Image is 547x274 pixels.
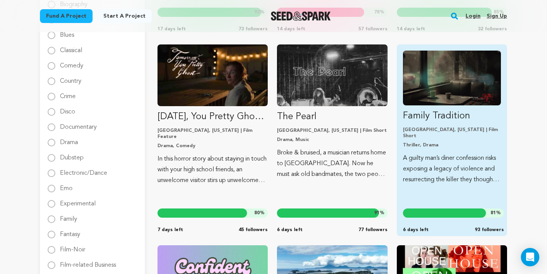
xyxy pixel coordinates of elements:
[60,241,85,253] label: Film-Noir
[60,103,75,115] label: Disco
[277,44,387,180] a: Fund The Pearl
[60,118,97,130] label: Documentary
[157,143,268,149] p: Drama, Comedy
[358,227,388,233] span: 77 followers
[40,9,93,23] a: Fund a project
[277,227,303,233] span: 6 days left
[157,111,268,123] p: [DATE], You Pretty Ghost - Distribution Funds
[403,142,501,148] p: Thriller, Drama
[60,57,83,69] label: Comedy
[403,227,429,233] span: 6 days left
[60,164,107,176] label: Electronic/Dance
[157,154,268,186] p: In this horror story about staying in touch with your high school friends, an unwelcome visitor s...
[403,127,501,139] p: [GEOGRAPHIC_DATA], [US_STATE] | Film Short
[491,211,496,215] span: 81
[374,211,380,215] span: 91
[60,210,77,222] label: Family
[271,11,331,21] a: Seed&Spark Homepage
[277,137,387,143] p: Drama, Music
[60,225,80,238] label: Fantasy
[254,210,265,216] span: %
[60,26,74,38] label: Blues
[374,210,385,216] span: %
[403,110,501,122] p: Family Tradition
[97,9,152,23] a: Start a project
[60,41,82,54] label: Classical
[60,149,84,161] label: Dubstep
[60,87,76,100] label: Crime
[60,72,81,84] label: Country
[157,44,268,186] a: Fund Tomorrow, You Pretty Ghost - Distribution Funds
[475,227,504,233] span: 93 followers
[277,128,387,134] p: [GEOGRAPHIC_DATA], [US_STATE] | Film Short
[60,256,116,268] label: Film-related Business
[491,210,501,216] span: %
[403,153,501,185] p: A guilty man’s diner confession risks exposing a legacy of violence and resurrecting the killer t...
[277,148,387,180] p: Broke & bruised, a musician returns home to [GEOGRAPHIC_DATA]. Now he must ask old bandmates, the...
[466,10,481,22] a: Login
[277,111,387,123] p: The Pearl
[254,211,260,215] span: 80
[60,133,78,146] label: Drama
[60,179,73,192] label: Emo
[239,227,268,233] span: 45 followers
[60,195,96,207] label: Experimental
[521,248,539,266] div: Open Intercom Messenger
[157,227,183,233] span: 7 days left
[271,11,331,21] img: Seed&Spark Logo Dark Mode
[157,128,268,140] p: [GEOGRAPHIC_DATA], [US_STATE] | Film Feature
[487,10,507,22] a: Sign up
[403,51,501,185] a: Fund Family Tradition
